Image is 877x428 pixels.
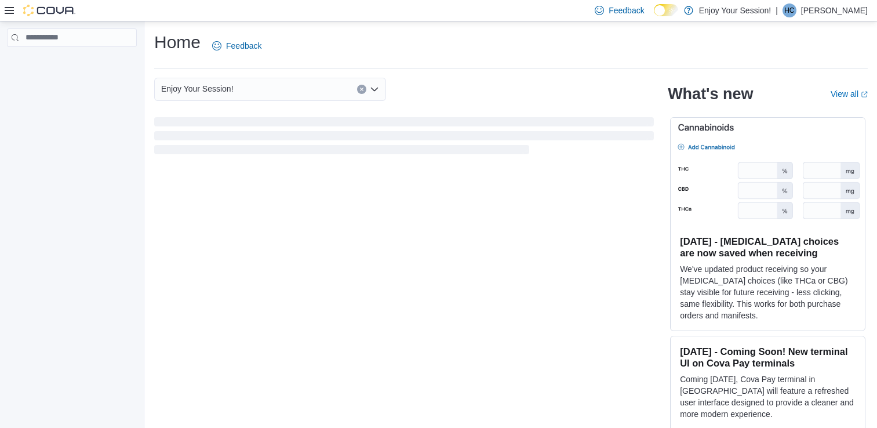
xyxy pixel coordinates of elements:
[680,373,856,420] p: Coming [DATE], Cova Pay terminal in [GEOGRAPHIC_DATA] will feature a refreshed user interface des...
[699,3,772,17] p: Enjoy Your Session!
[357,85,366,94] button: Clear input
[783,3,796,17] div: Holden Cole
[7,49,137,77] nav: Complex example
[154,119,654,157] span: Loading
[208,34,266,57] a: Feedback
[861,91,868,98] svg: External link
[831,89,868,99] a: View allExternal link
[154,31,201,54] h1: Home
[668,85,753,103] h2: What's new
[23,5,75,16] img: Cova
[680,235,856,259] h3: [DATE] - [MEDICAL_DATA] choices are now saved when receiving
[226,40,261,52] span: Feedback
[609,5,644,16] span: Feedback
[370,85,379,94] button: Open list of options
[801,3,868,17] p: [PERSON_NAME]
[680,263,856,321] p: We've updated product receiving so your [MEDICAL_DATA] choices (like THCa or CBG) stay visible fo...
[776,3,778,17] p: |
[161,82,234,96] span: Enjoy Your Session!
[680,346,856,369] h3: [DATE] - Coming Soon! New terminal UI on Cova Pay terminals
[784,3,794,17] span: HC
[654,4,678,16] input: Dark Mode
